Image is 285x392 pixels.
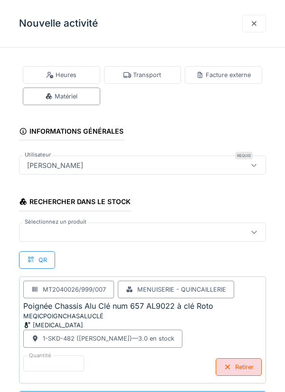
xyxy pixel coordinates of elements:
[45,92,77,101] div: Matériel
[216,358,262,376] div: Retirer
[46,70,76,79] div: Heures
[196,70,251,79] div: Facture externe
[137,285,226,294] div: Menuiserie - Quincaillerie
[23,160,87,170] div: [PERSON_NAME]
[23,312,137,321] div: MEQICPOIGNCHASALUCLÉ
[23,218,88,226] label: Sélectionnez un produit
[19,124,123,140] div: Informations générales
[19,195,131,211] div: Rechercher dans le stock
[23,151,53,159] label: Utilisateur
[23,300,213,312] div: Poignée Chassis Alu Clé num 657 AL9022 à clé Roto
[19,18,98,29] h3: Nouvelle activité
[23,321,137,330] div: [MEDICAL_DATA]
[235,152,253,159] div: Requis
[27,352,53,360] label: Quantité
[43,285,106,294] div: MT2040026/999/007
[123,70,161,79] div: Transport
[19,251,55,269] div: QR
[43,334,174,343] div: 1-SKD-482 ([PERSON_NAME]) — 3.0 en stock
